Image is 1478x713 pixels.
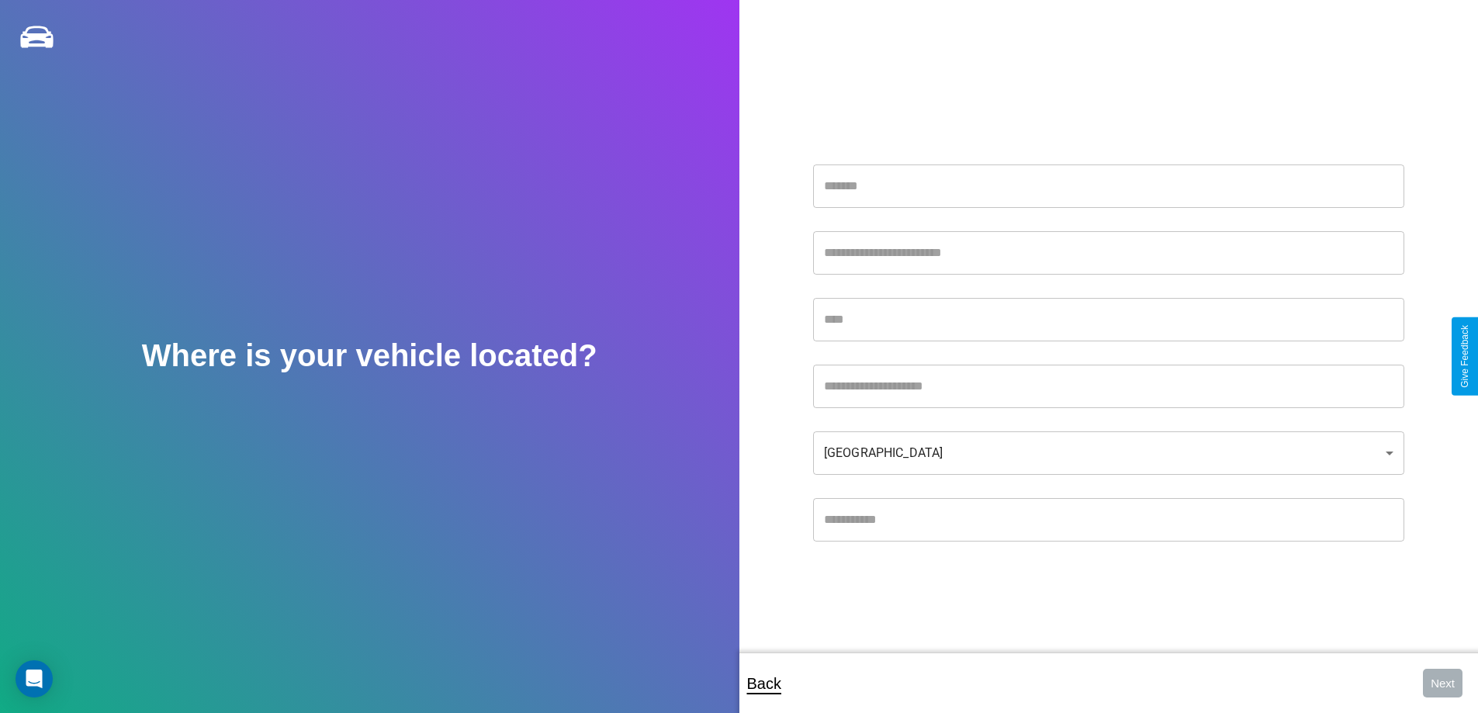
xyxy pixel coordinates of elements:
[813,431,1404,475] div: [GEOGRAPHIC_DATA]
[747,670,781,697] p: Back
[16,660,53,697] div: Open Intercom Messenger
[1459,325,1470,388] div: Give Feedback
[142,338,597,373] h2: Where is your vehicle located?
[1423,669,1462,697] button: Next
